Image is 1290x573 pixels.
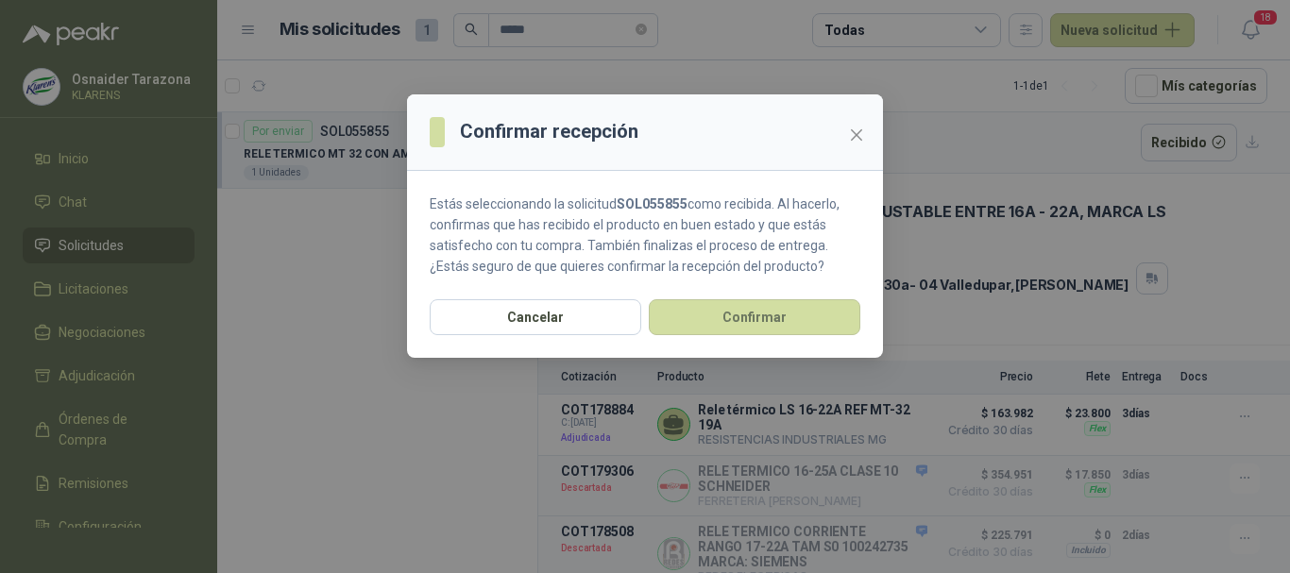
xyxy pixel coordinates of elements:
button: Confirmar [649,299,860,335]
h3: Confirmar recepción [460,117,638,146]
p: Estás seleccionando la solicitud como recibida. Al hacerlo, confirmas que has recibido el product... [430,194,860,277]
button: Cancelar [430,299,641,335]
strong: SOL055855 [617,196,687,211]
button: Close [841,120,872,150]
span: close [849,127,864,143]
